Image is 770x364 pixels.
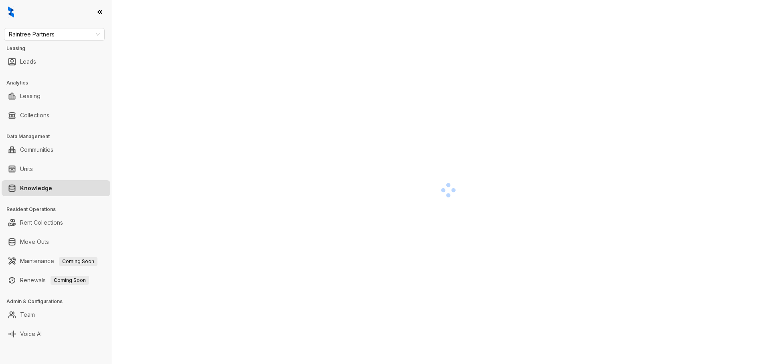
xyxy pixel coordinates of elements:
li: Leads [2,54,110,70]
a: Team [20,307,35,323]
li: Team [2,307,110,323]
li: Voice AI [2,326,110,342]
a: Knowledge [20,180,52,196]
li: Rent Collections [2,215,110,231]
h3: Admin & Configurations [6,298,112,305]
li: Collections [2,107,110,123]
a: Voice AI [20,326,42,342]
h3: Analytics [6,79,112,86]
a: RenewalsComing Soon [20,272,89,288]
a: Move Outs [20,234,49,250]
li: Units [2,161,110,177]
span: Raintree Partners [9,28,100,40]
a: Communities [20,142,53,158]
h3: Data Management [6,133,112,140]
h3: Resident Operations [6,206,112,213]
li: Renewals [2,272,110,288]
li: Maintenance [2,253,110,269]
img: logo [8,6,14,18]
li: Knowledge [2,180,110,196]
h3: Leasing [6,45,112,52]
a: Units [20,161,33,177]
span: Coming Soon [51,276,89,285]
li: Communities [2,142,110,158]
a: Rent Collections [20,215,63,231]
li: Move Outs [2,234,110,250]
a: Leads [20,54,36,70]
span: Coming Soon [59,257,97,266]
a: Collections [20,107,49,123]
li: Leasing [2,88,110,104]
a: Leasing [20,88,41,104]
